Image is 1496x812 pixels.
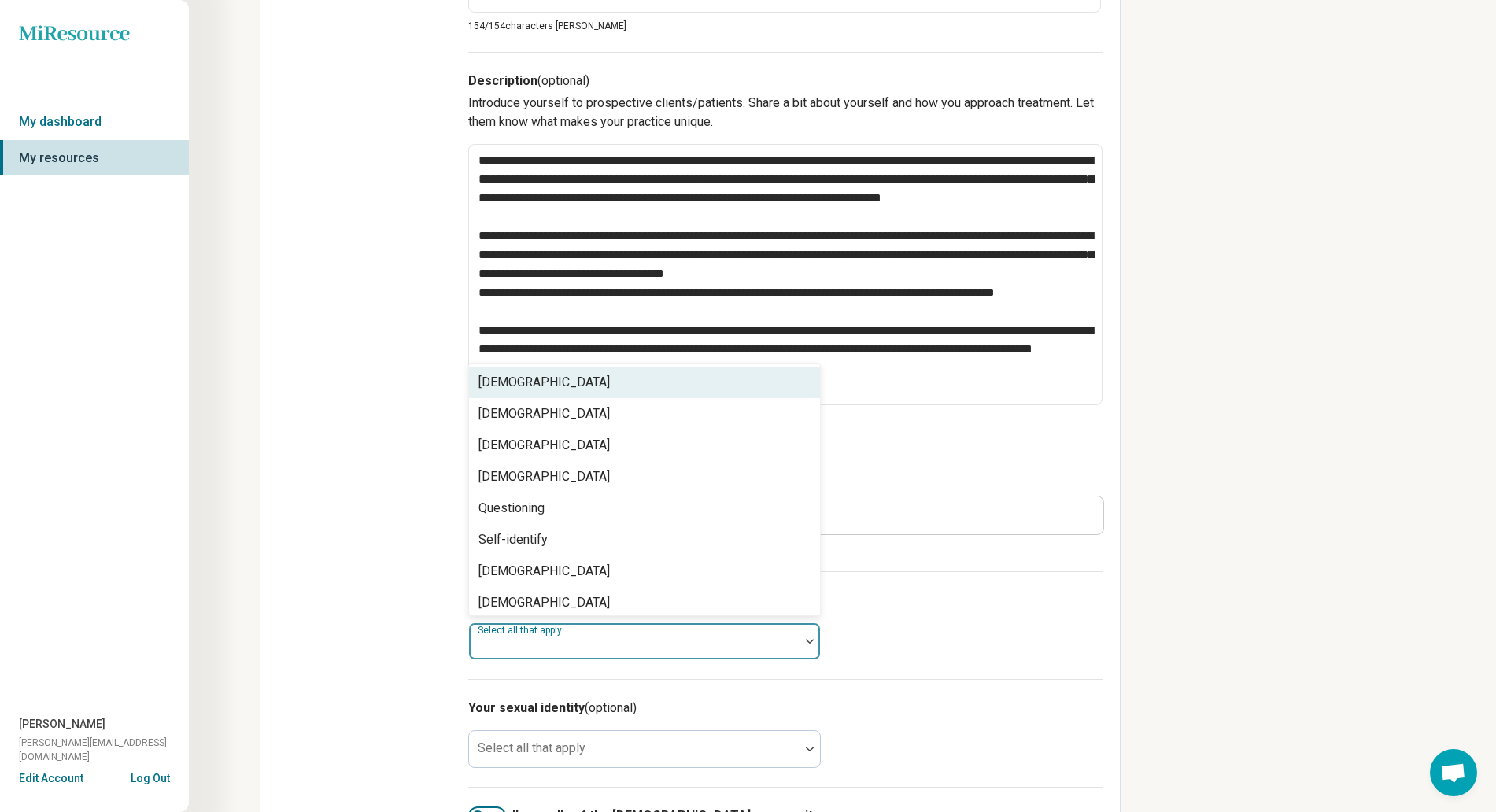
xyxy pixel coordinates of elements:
[478,740,585,755] label: Select all that apply
[478,593,610,612] div: [DEMOGRAPHIC_DATA]
[478,499,545,518] div: Questioning
[478,436,610,455] div: [DEMOGRAPHIC_DATA]
[478,373,610,392] div: [DEMOGRAPHIC_DATA]
[478,467,610,486] div: [DEMOGRAPHIC_DATA]
[478,625,565,636] label: Select all that apply
[468,94,1103,131] p: Introduce yourself to prospective clients/patients. Share a bit about yourself and how you approa...
[585,700,637,715] span: (optional)
[478,562,610,581] div: [DEMOGRAPHIC_DATA]
[468,699,1103,718] h3: Your sexual identity
[537,73,589,88] span: (optional)
[468,72,1103,90] h3: Description
[478,530,548,549] div: Self-identify
[19,770,83,787] button: Edit Account
[478,404,610,423] div: [DEMOGRAPHIC_DATA]
[19,716,105,733] span: [PERSON_NAME]
[19,736,189,764] span: [PERSON_NAME][EMAIL_ADDRESS][DOMAIN_NAME]
[1430,749,1477,796] div: Open chat
[131,770,170,783] button: Log Out
[468,19,1103,33] p: 154/ 154 characters [PERSON_NAME]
